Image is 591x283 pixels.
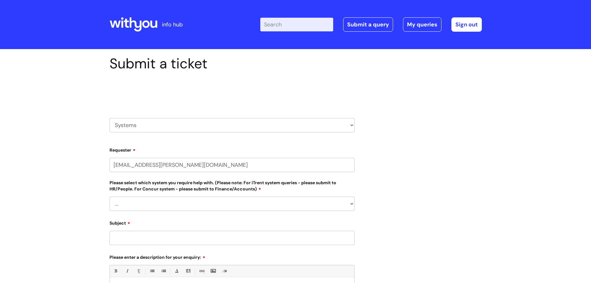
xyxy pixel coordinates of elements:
label: Please select which system you require help with. (Please note: For iTrent system queries - pleas... [110,179,355,192]
input: Email [110,158,355,172]
h1: Submit a ticket [110,55,355,72]
a: Link [198,267,205,275]
a: Sign out [451,17,482,32]
h2: Select issue type [110,86,355,98]
a: 1. Ordered List (Ctrl-Shift-8) [159,267,167,275]
a: • Unordered List (Ctrl-Shift-7) [148,267,156,275]
p: info hub [162,20,183,30]
a: My queries [403,17,441,32]
a: Back Color [184,267,192,275]
a: Remove formatting (Ctrl-\) [221,267,228,275]
input: Search [260,18,333,31]
a: Font Color [173,267,181,275]
label: Please enter a description for your enquiry: [110,253,355,260]
label: Requester [110,145,355,153]
a: Insert Image... [209,267,217,275]
a: Underline(Ctrl-U) [135,267,142,275]
div: | - [260,17,482,32]
a: Bold (Ctrl-B) [112,267,119,275]
label: Subject [110,218,355,226]
a: Submit a query [343,17,393,32]
a: Italic (Ctrl-I) [123,267,131,275]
